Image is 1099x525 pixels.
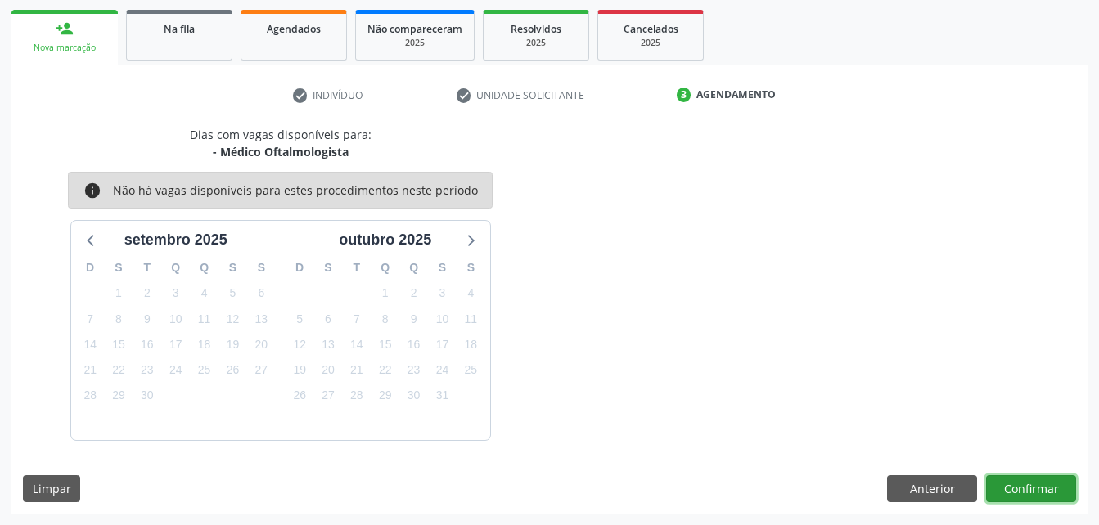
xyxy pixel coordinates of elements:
span: quarta-feira, 24 de setembro de 2025 [164,359,187,382]
span: domingo, 7 de setembro de 2025 [79,307,101,330]
span: sexta-feira, 26 de setembro de 2025 [221,359,244,382]
span: segunda-feira, 27 de outubro de 2025 [317,384,340,407]
div: S [457,255,485,280]
span: sábado, 4 de outubro de 2025 [459,282,482,305]
span: quarta-feira, 10 de setembro de 2025 [164,307,187,330]
button: Anterior [887,475,977,503]
span: domingo, 14 de setembro de 2025 [79,333,101,356]
div: 3 [677,87,691,102]
span: sexta-feira, 5 de setembro de 2025 [221,282,244,305]
span: quarta-feira, 3 de setembro de 2025 [164,282,187,305]
span: quinta-feira, 30 de outubro de 2025 [403,384,426,407]
div: 2025 [610,37,691,49]
span: quarta-feira, 17 de setembro de 2025 [164,333,187,356]
span: quinta-feira, 11 de setembro de 2025 [193,307,216,330]
span: terça-feira, 23 de setembro de 2025 [136,359,159,382]
div: Q [161,255,190,280]
div: Q [371,255,399,280]
span: quarta-feira, 29 de outubro de 2025 [374,384,397,407]
span: Cancelados [624,22,678,36]
span: sexta-feira, 12 de setembro de 2025 [221,307,244,330]
div: outubro 2025 [332,229,438,251]
span: terça-feira, 16 de setembro de 2025 [136,333,159,356]
span: segunda-feira, 13 de outubro de 2025 [317,333,340,356]
div: T [133,255,161,280]
span: quarta-feira, 15 de outubro de 2025 [374,333,397,356]
span: sábado, 27 de setembro de 2025 [250,359,272,382]
span: sábado, 20 de setembro de 2025 [250,333,272,356]
span: sábado, 25 de outubro de 2025 [459,359,482,382]
div: S [247,255,276,280]
div: S [428,255,457,280]
span: sexta-feira, 10 de outubro de 2025 [430,307,453,330]
div: 2025 [367,37,462,49]
span: domingo, 28 de setembro de 2025 [79,384,101,407]
span: domingo, 26 de outubro de 2025 [288,384,311,407]
span: Não compareceram [367,22,462,36]
span: quinta-feira, 16 de outubro de 2025 [403,333,426,356]
div: Nova marcação [23,42,106,54]
span: domingo, 19 de outubro de 2025 [288,359,311,382]
span: sexta-feira, 17 de outubro de 2025 [430,333,453,356]
span: domingo, 21 de setembro de 2025 [79,359,101,382]
span: terça-feira, 28 de outubro de 2025 [345,384,368,407]
span: sexta-feira, 31 de outubro de 2025 [430,384,453,407]
span: segunda-feira, 6 de outubro de 2025 [317,307,340,330]
div: Q [190,255,218,280]
span: segunda-feira, 8 de setembro de 2025 [107,307,130,330]
span: segunda-feira, 1 de setembro de 2025 [107,282,130,305]
button: Confirmar [986,475,1076,503]
span: sábado, 18 de outubro de 2025 [459,333,482,356]
span: quinta-feira, 4 de setembro de 2025 [193,282,216,305]
span: terça-feira, 30 de setembro de 2025 [136,384,159,407]
div: Agendamento [696,87,776,102]
div: S [218,255,247,280]
span: terça-feira, 7 de outubro de 2025 [345,307,368,330]
div: D [286,255,314,280]
span: quinta-feira, 23 de outubro de 2025 [403,359,426,382]
span: quinta-feira, 25 de setembro de 2025 [193,359,216,382]
span: segunda-feira, 20 de outubro de 2025 [317,359,340,382]
span: quinta-feira, 18 de setembro de 2025 [193,333,216,356]
span: sábado, 6 de setembro de 2025 [250,282,272,305]
div: D [76,255,105,280]
span: domingo, 5 de outubro de 2025 [288,307,311,330]
span: sábado, 11 de outubro de 2025 [459,307,482,330]
div: - Médico Oftalmologista [190,143,372,160]
span: quarta-feira, 22 de outubro de 2025 [374,359,397,382]
span: Resolvidos [511,22,561,36]
span: segunda-feira, 29 de setembro de 2025 [107,384,130,407]
span: sábado, 13 de setembro de 2025 [250,307,272,330]
div: Não há vagas disponíveis para estes procedimentos neste período [113,182,478,200]
button: Limpar [23,475,80,503]
span: quarta-feira, 1 de outubro de 2025 [374,282,397,305]
span: quinta-feira, 9 de outubro de 2025 [403,307,426,330]
span: terça-feira, 2 de setembro de 2025 [136,282,159,305]
div: 2025 [495,37,577,49]
span: terça-feira, 9 de setembro de 2025 [136,307,159,330]
i: info [83,182,101,200]
span: terça-feira, 14 de outubro de 2025 [345,333,368,356]
span: sexta-feira, 19 de setembro de 2025 [221,333,244,356]
span: Agendados [267,22,321,36]
div: Q [399,255,428,280]
div: S [105,255,133,280]
span: sexta-feira, 3 de outubro de 2025 [430,282,453,305]
span: sexta-feira, 24 de outubro de 2025 [430,359,453,382]
span: quarta-feira, 8 de outubro de 2025 [374,307,397,330]
div: T [342,255,371,280]
span: quinta-feira, 2 de outubro de 2025 [403,282,426,305]
div: person_add [56,20,74,38]
span: Na fila [164,22,195,36]
div: setembro 2025 [118,229,234,251]
span: domingo, 12 de outubro de 2025 [288,333,311,356]
span: segunda-feira, 22 de setembro de 2025 [107,359,130,382]
span: segunda-feira, 15 de setembro de 2025 [107,333,130,356]
div: S [314,255,343,280]
span: terça-feira, 21 de outubro de 2025 [345,359,368,382]
div: Dias com vagas disponíveis para: [190,126,372,160]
